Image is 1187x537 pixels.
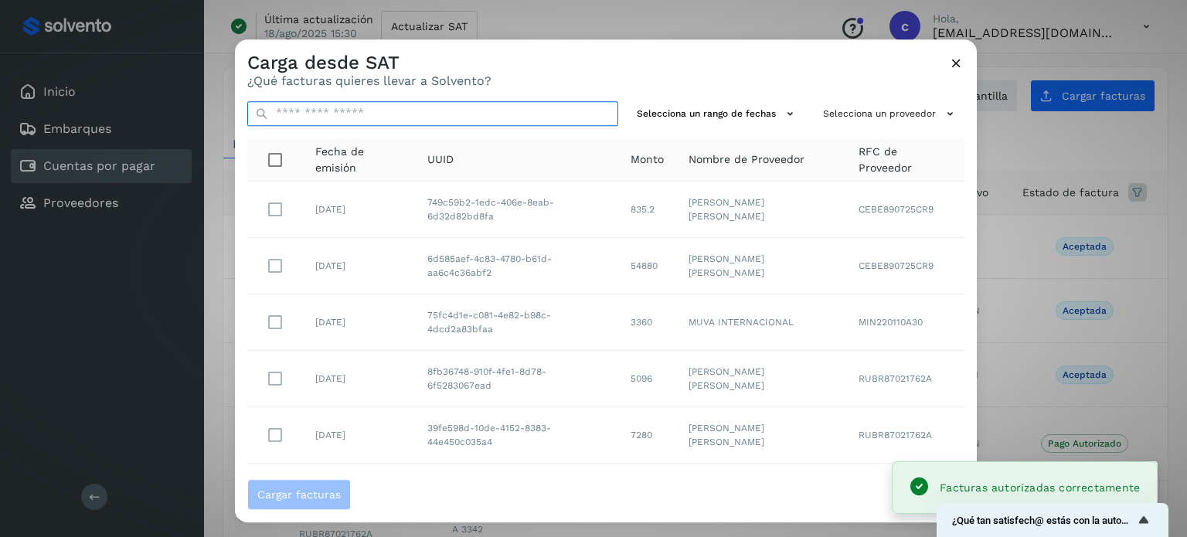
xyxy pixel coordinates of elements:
[676,295,846,352] td: MUVA INTERNACIONAL
[631,101,804,127] button: Selecciona un rango de fechas
[303,352,415,408] td: [DATE]
[618,239,676,295] td: 54880
[676,408,846,464] td: [PERSON_NAME] [PERSON_NAME]
[817,101,964,127] button: Selecciona un proveedor
[415,408,618,464] td: 39fe598d-10de-4152-8383-44e450c035a4
[315,144,403,176] span: Fecha de emisión
[676,239,846,295] td: [PERSON_NAME] [PERSON_NAME]
[846,408,964,464] td: RUBR87021762A
[415,295,618,352] td: 75fc4d1e-c081-4e82-b98c-4dcd2a83bfaa
[940,481,1140,494] span: Facturas autorizadas correctamente
[415,464,618,521] td: bf05bb6b-e75b-4acf-923b-f767f6f53909
[846,182,964,239] td: CEBE890725CR9
[247,479,351,510] button: Cargar facturas
[631,152,664,168] span: Monto
[303,239,415,295] td: [DATE]
[676,464,846,521] td: TRANSPORTES MIGS
[618,182,676,239] td: 835.2
[618,295,676,352] td: 3360
[415,182,618,239] td: 749c59b2-1edc-406e-8eab-6d32d82bd8fa
[247,52,491,74] h3: Carga desde SAT
[952,511,1153,529] button: Mostrar encuesta - ¿Qué tan satisfech@ estás con la autorización de tus facturas?
[859,144,952,176] span: RFC de Proveedor
[427,152,454,168] span: UUID
[676,182,846,239] td: [PERSON_NAME] [PERSON_NAME]
[415,352,618,408] td: 8fb36748-910f-4fe1-8d78-6f5283067ead
[303,182,415,239] td: [DATE]
[952,515,1134,526] span: ¿Qué tan satisfech@ estás con la autorización de tus facturas?
[303,464,415,521] td: [DATE]
[618,352,676,408] td: 5096
[247,74,491,89] p: ¿Qué facturas quieres llevar a Solvento?
[303,408,415,464] td: [DATE]
[676,352,846,408] td: [PERSON_NAME] [PERSON_NAME]
[415,239,618,295] td: 6d585aef-4c83-4780-b61d-aa6c4c36abf2
[846,464,964,521] td: TMI160824AX4
[689,152,804,168] span: Nombre de Proveedor
[846,239,964,295] td: CEBE890725CR9
[303,295,415,352] td: [DATE]
[257,489,341,500] span: Cargar facturas
[618,408,676,464] td: 7280
[846,295,964,352] td: MIN220110A30
[618,464,676,521] td: 2900
[846,352,964,408] td: RUBR87021762A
